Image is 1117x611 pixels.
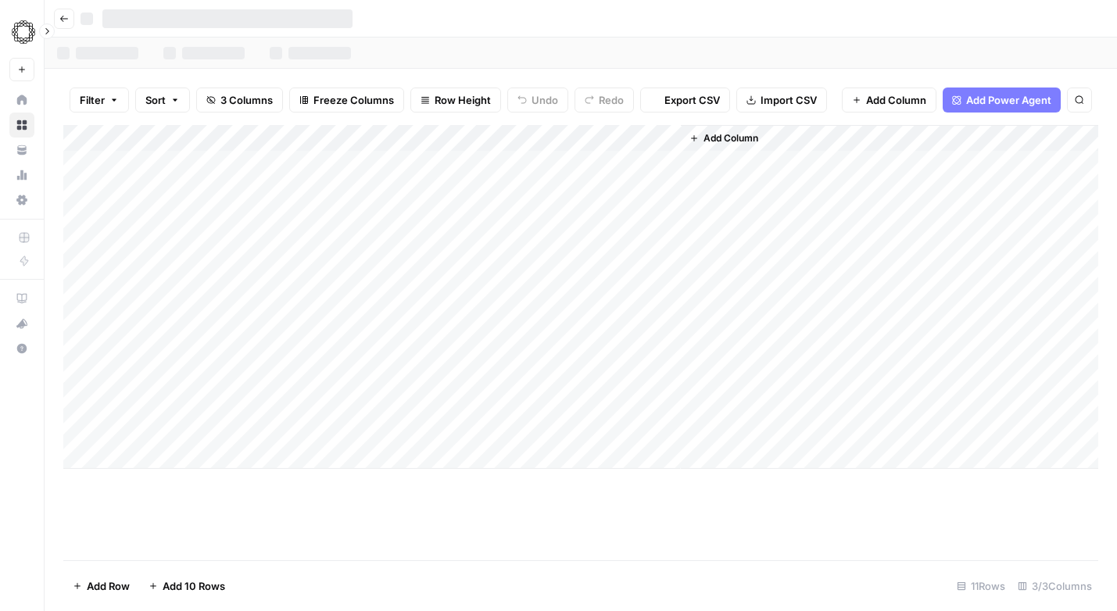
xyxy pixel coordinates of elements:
[163,578,225,594] span: Add 10 Rows
[683,128,764,148] button: Add Column
[866,92,926,108] span: Add Column
[9,163,34,188] a: Usage
[736,88,827,113] button: Import CSV
[9,188,34,213] a: Settings
[139,573,234,598] button: Add 10 Rows
[9,286,34,311] a: AirOps Academy
[9,113,34,138] a: Browse
[220,92,273,108] span: 3 Columns
[70,88,129,113] button: Filter
[966,92,1051,108] span: Add Power Agent
[703,131,758,145] span: Add Column
[145,92,166,108] span: Sort
[313,92,394,108] span: Freeze Columns
[664,92,720,108] span: Export CSV
[80,92,105,108] span: Filter
[9,336,34,361] button: Help + Support
[9,88,34,113] a: Home
[135,88,190,113] button: Sort
[761,92,817,108] span: Import CSV
[196,88,283,113] button: 3 Columns
[9,138,34,163] a: Your Data
[9,13,34,52] button: Workspace: Omniscient
[575,88,634,113] button: Redo
[951,573,1011,598] div: 11 Rows
[640,88,730,113] button: Export CSV
[10,312,34,335] div: What's new?
[87,578,130,594] span: Add Row
[943,88,1061,113] button: Add Power Agent
[435,92,491,108] span: Row Height
[1011,573,1098,598] div: 3/3 Columns
[507,88,568,113] button: Undo
[9,18,38,46] img: Omniscient Logo
[410,88,501,113] button: Row Height
[289,88,404,113] button: Freeze Columns
[532,92,558,108] span: Undo
[842,88,936,113] button: Add Column
[599,92,624,108] span: Redo
[9,311,34,336] button: What's new?
[63,573,139,598] button: Add Row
